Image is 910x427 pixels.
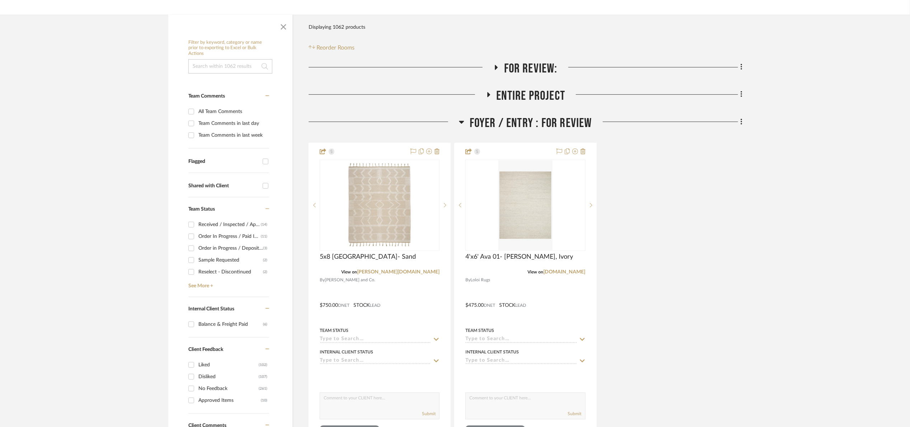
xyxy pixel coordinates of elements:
[198,219,261,230] div: Received / Inspected / Approved
[198,254,263,266] div: Sample Requested
[320,327,348,334] div: Team Status
[528,270,544,274] span: View on
[498,160,553,250] img: 4'x6' Ava 01- MH Dove, Ivory
[198,395,261,406] div: Approved Items
[465,253,573,261] span: 4'x6' Ava 01- [PERSON_NAME], Ivory
[198,118,267,129] div: Team Comments in last day
[188,40,272,57] h6: Filter by keyword, category or name prior to exporting to Excel or Bulk Actions
[317,43,355,52] span: Reorder Rooms
[188,347,223,352] span: Client Feedback
[263,266,267,278] div: (2)
[470,277,490,283] span: Loloi Rugs
[263,319,267,330] div: (6)
[465,349,519,355] div: Internal Client Status
[188,59,272,74] input: Search within 1062 results
[188,207,215,212] span: Team Status
[198,266,263,278] div: Reselect - Discontinued
[187,278,269,289] a: See More +
[261,219,267,230] div: (14)
[188,94,225,99] span: Team Comments
[357,269,440,274] a: [PERSON_NAME][DOMAIN_NAME]
[259,383,267,394] div: (261)
[276,18,291,33] button: Close
[198,106,267,117] div: All Team Comments
[188,159,259,165] div: Flagged
[261,231,267,242] div: (11)
[198,383,259,394] div: No Feedback
[198,371,259,383] div: Disliked
[263,243,267,254] div: (3)
[465,277,470,283] span: By
[259,371,267,383] div: (107)
[259,359,267,371] div: (102)
[568,410,582,417] button: Submit
[465,358,577,365] input: Type to Search…
[198,231,261,242] div: Order In Progress / Paid In Full w/ Freight, No Balance due
[341,270,357,274] span: View on
[544,269,586,274] a: [DOMAIN_NAME]
[263,254,267,266] div: (2)
[198,243,263,254] div: Order in Progress / Deposit Paid / Balance due
[320,336,431,343] input: Type to Search…
[504,61,558,76] span: For Review:
[309,43,355,52] button: Reorder Rooms
[320,358,431,365] input: Type to Search…
[188,306,234,311] span: Internal Client Status
[335,160,424,250] img: 5x8 Malta- Sand
[470,116,592,131] span: Foyer / Entry : For Review
[261,395,267,406] div: (10)
[497,88,566,104] span: Entire Project
[188,183,259,189] div: Shared with Client
[198,359,259,371] div: Liked
[422,410,436,417] button: Submit
[465,327,494,334] div: Team Status
[198,130,267,141] div: Team Comments in last week
[325,277,375,283] span: [PERSON_NAME] and Co.
[320,253,416,261] span: 5x8 [GEOGRAPHIC_DATA]- Sand
[465,336,577,343] input: Type to Search…
[198,319,263,330] div: Balance & Freight Paid
[320,349,373,355] div: Internal Client Status
[320,277,325,283] span: By
[309,20,365,34] div: Displaying 1062 products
